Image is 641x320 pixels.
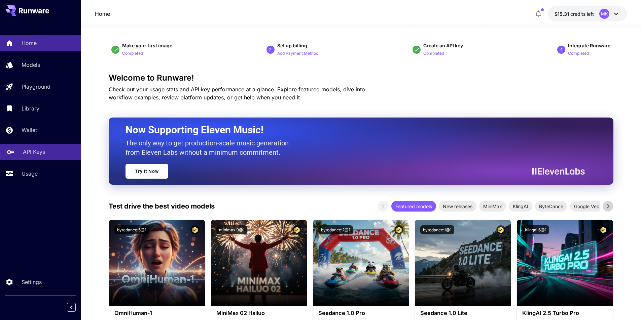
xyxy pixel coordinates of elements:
nav: breadcrumb [95,10,110,18]
a: Try It Now [126,164,168,179]
img: alt [517,220,613,306]
h3: Seedance 1.0 Lite [420,310,505,316]
button: klingai:6@1 [522,225,549,234]
span: Create an API key [423,43,463,48]
img: alt [313,220,409,306]
button: Certified Model – Vetted for best performance and includes a commercial license. [599,225,608,234]
div: $15.30892 [555,10,594,17]
span: $15.31 [555,11,570,17]
button: bytedance:1@1 [420,225,454,234]
p: Completed [423,50,444,57]
button: Completed [423,49,444,57]
p: API Keys [23,148,45,156]
p: 2 [269,47,272,53]
button: bytedance:5@1 [114,225,149,234]
p: Wallet [22,126,37,134]
div: Featured models [391,201,436,212]
button: Certified Model – Vetted for best performance and includes a commercial license. [394,225,403,234]
div: MiniMax [479,201,506,212]
div: MK [599,9,609,19]
p: Models [22,61,40,69]
p: Usage [22,170,38,178]
p: Home [22,39,37,47]
h2: Now Supporting Eleven Music! [126,124,580,136]
p: Settings [22,278,42,286]
button: Completed [568,49,589,57]
h3: Welcome to Runware! [109,73,613,83]
span: credits left [570,11,594,17]
button: Certified Model – Vetted for best performance and includes a commercial license. [292,225,301,234]
p: Library [22,104,39,112]
p: The only way to get production-scale music generation from Eleven Labs without a minimum commitment. [126,138,294,157]
p: Completed [122,50,143,57]
p: Playground [22,83,50,91]
img: alt [211,220,307,306]
span: Check out your usage stats and API key performance at a glance. Explore featured models, dive int... [109,86,365,101]
div: ByteDance [535,201,567,212]
span: Featured models [391,203,436,210]
button: Add Payment Method [277,49,318,57]
button: bytedance:2@1 [318,225,353,234]
p: 4 [560,47,563,53]
h3: Seedance 1.0 Pro [318,310,403,316]
span: New releases [439,203,476,210]
span: ByteDance [535,203,567,210]
h3: OmniHuman‑1 [114,310,200,316]
img: alt [109,220,205,306]
button: Completed [122,49,143,57]
p: Completed [568,50,589,57]
button: $15.30892MK [548,6,627,21]
button: Certified Model – Vetted for best performance and includes a commercial license. [190,225,200,234]
button: Collapse sidebar [67,303,76,312]
span: MiniMax [479,203,506,210]
p: Test drive the best video models [109,201,215,211]
span: Set up billing [277,43,307,48]
span: KlingAI [509,203,532,210]
button: Certified Model – Vetted for best performance and includes a commercial license. [496,225,505,234]
span: Make your first image [122,43,172,48]
p: Add Payment Method [277,50,318,57]
div: New releases [439,201,476,212]
div: Collapse sidebar [72,301,81,313]
div: KlingAI [509,201,532,212]
button: minimax:3@1 [216,225,247,234]
div: Google Veo [570,201,603,212]
img: alt [415,220,511,306]
h3: MiniMax 02 Hailuo [216,310,301,316]
a: Home [95,10,110,18]
span: Google Veo [570,203,603,210]
span: Integrate Runware [568,43,610,48]
h3: KlingAI 2.5 Turbo Pro [522,310,607,316]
